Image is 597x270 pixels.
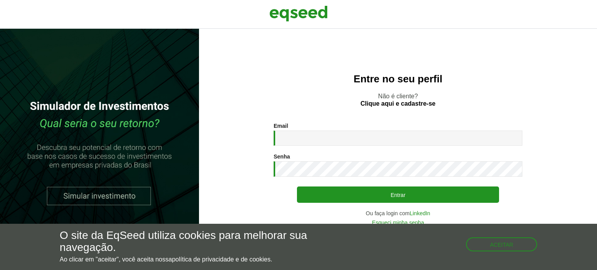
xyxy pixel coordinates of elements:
[297,186,499,203] button: Entrar
[172,256,271,263] a: política de privacidade e de cookies
[372,220,424,225] a: Esqueci minha senha
[60,256,346,263] p: Ao clicar em "aceitar", você aceita nossa .
[215,73,581,85] h2: Entre no seu perfil
[60,230,346,254] h5: O site da EqSeed utiliza cookies para melhorar sua navegação.
[466,237,538,251] button: Aceitar
[274,154,290,159] label: Senha
[274,123,288,129] label: Email
[215,92,581,107] p: Não é cliente?
[274,211,522,216] div: Ou faça login com
[410,211,430,216] a: LinkedIn
[269,4,328,23] img: EqSeed Logo
[361,101,436,107] a: Clique aqui e cadastre-se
